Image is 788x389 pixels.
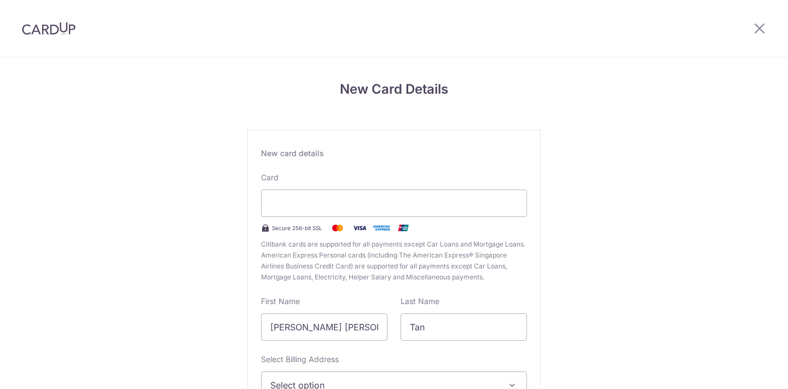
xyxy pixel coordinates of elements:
[270,197,518,210] iframe: Secure card payment input frame
[401,296,439,307] label: Last Name
[261,172,279,183] label: Card
[261,313,387,341] input: Cardholder First Name
[272,224,322,232] span: Secure 256-bit SSL
[349,221,370,234] img: Visa
[370,221,392,234] img: .alt.amex
[22,22,76,35] img: CardUp
[327,221,349,234] img: Mastercard
[261,296,300,307] label: First Name
[261,239,527,283] span: Citibank cards are supported for all payments except Car Loans and Mortgage Loans. American Expre...
[261,354,339,365] label: Select Billing Address
[261,148,527,159] div: New card details
[247,79,541,99] h4: New Card Details
[401,313,527,341] input: Cardholder Last Name
[392,221,414,234] img: .alt.unionpay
